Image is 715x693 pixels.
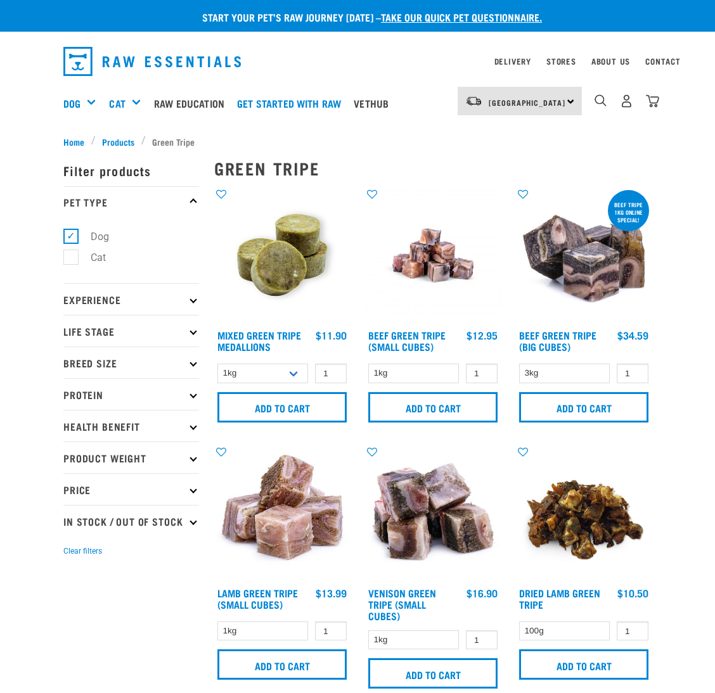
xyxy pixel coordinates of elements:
a: Dog [63,96,81,111]
input: 1 [315,621,347,641]
div: $12.95 [467,329,498,341]
a: Beef Green Tripe (Small Cubes) [368,332,446,349]
nav: dropdown navigation [53,42,662,81]
span: [GEOGRAPHIC_DATA] [489,100,565,105]
a: Contact [645,59,681,63]
input: Add to cart [519,392,648,423]
a: Delivery [494,59,531,63]
a: Mixed Green Tripe Medallions [217,332,301,349]
input: Add to cart [368,658,498,689]
nav: breadcrumbs [63,135,652,148]
label: Cat [70,250,111,265]
a: Raw Education [151,78,234,129]
input: 1 [315,364,347,383]
a: Home [63,135,91,148]
img: user.png [620,94,633,108]
input: 1 [617,364,648,383]
a: take our quick pet questionnaire. [381,14,542,20]
label: Dog [70,229,114,245]
a: Beef Green Tripe (Big Cubes) [519,332,596,349]
input: Add to cart [368,392,498,423]
span: Products [102,135,134,148]
img: 1044 Green Tripe Beef [516,188,652,323]
p: Pet Type [63,186,199,218]
a: Cat [109,96,125,111]
a: Lamb Green Tripe (Small Cubes) [217,590,298,607]
p: Breed Size [63,346,199,378]
input: Add to cart [217,392,347,423]
p: Experience [63,283,199,315]
img: home-icon@2x.png [646,94,659,108]
a: Dried Lamb Green Tripe [519,590,600,607]
p: Filter products [63,155,199,186]
img: Beef Tripe Bites 1634 [365,188,501,323]
img: home-icon-1@2x.png [595,94,607,106]
a: Vethub [351,78,398,129]
img: Mixed Green Tripe [214,188,350,323]
h2: Green Tripe [214,158,652,178]
a: Products [96,135,141,148]
span: Home [63,135,84,148]
div: $13.99 [316,587,347,599]
button: Clear filters [63,545,102,557]
p: In Stock / Out Of Stock [63,505,199,537]
img: 1079 Green Tripe Venison 01 [365,445,501,581]
img: Raw Essentials Logo [63,47,241,76]
p: Price [63,473,199,505]
input: 1 [466,364,498,383]
a: Stores [546,59,576,63]
img: van-moving.png [465,96,482,107]
a: Venison Green Tripe (Small Cubes) [368,590,436,618]
img: 1133 Green Tripe Lamb Small Cubes 01 [214,445,350,581]
a: Get started with Raw [234,78,351,129]
div: Beef tripe 1kg online special! [608,195,649,229]
input: Add to cart [519,649,648,680]
p: Protein [63,378,199,410]
input: 1 [466,630,498,650]
div: $11.90 [316,329,347,341]
div: $34.59 [617,329,648,341]
img: Pile Of Dried Lamb Tripe For Pets [516,445,652,581]
p: Product Weight [63,442,199,473]
div: $16.90 [467,587,498,599]
p: Life Stage [63,315,199,346]
input: Add to cart [217,649,347,680]
p: Health Benefit [63,410,199,442]
input: 1 [617,621,648,641]
div: $10.50 [617,587,648,599]
a: About Us [591,59,630,63]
